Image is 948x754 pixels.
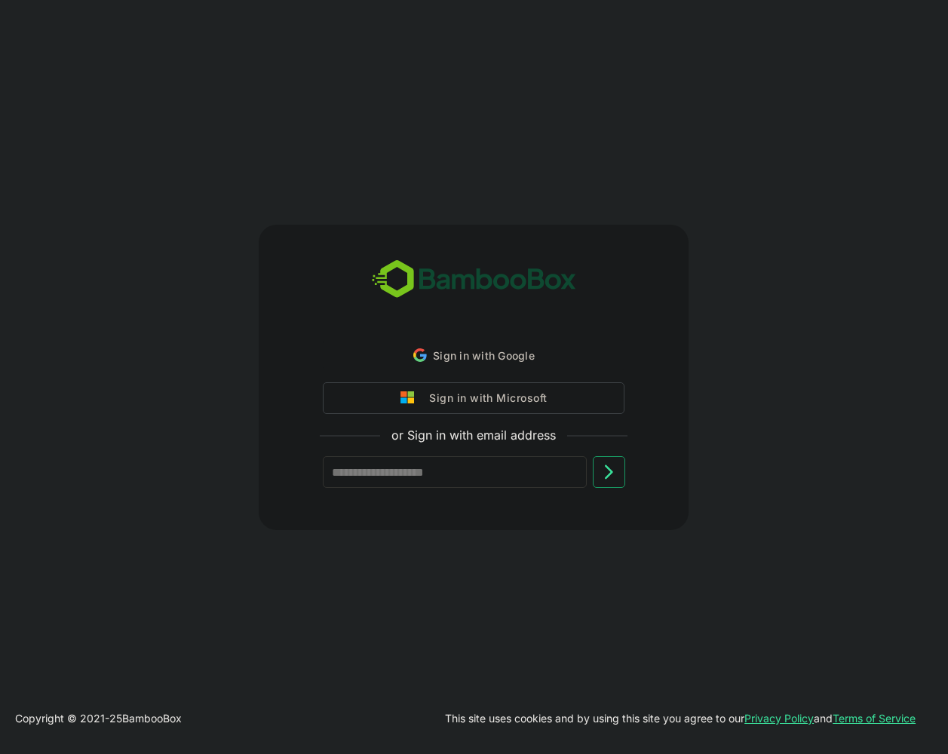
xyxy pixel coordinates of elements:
p: Copyright © 2021- 25 BambooBox [15,710,182,728]
img: bamboobox [364,255,584,305]
img: google [400,391,422,405]
a: Privacy Policy [744,712,814,725]
span: Sign in with Google [433,349,535,362]
p: or Sign in with email address [391,426,556,444]
div: Sign in with Microsoft [422,388,547,408]
button: Sign in with Microsoft [323,382,624,414]
a: Terms of Service [833,712,916,725]
p: This site uses cookies and by using this site you agree to our and [445,710,916,728]
div: Sign in with Google [323,340,624,370]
